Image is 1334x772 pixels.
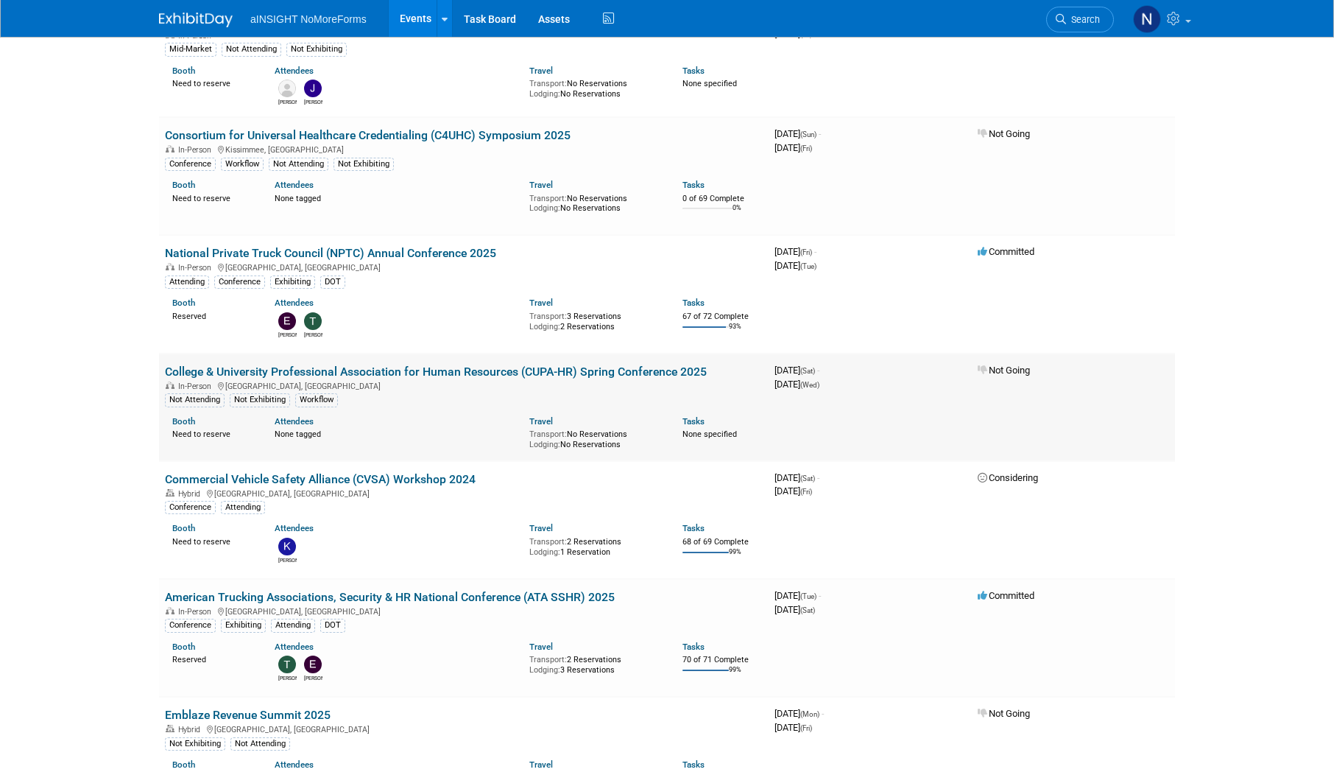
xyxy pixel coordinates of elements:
div: [GEOGRAPHIC_DATA], [GEOGRAPHIC_DATA] [165,487,763,499]
span: [DATE] [774,722,812,733]
div: DOT [320,276,345,289]
span: Transport: [529,537,567,547]
div: No Reservations No Reservations [529,427,660,449]
div: Rachel Maccarone [278,97,297,106]
span: Not Going [978,365,1030,376]
span: (Mon) [800,710,819,718]
div: [GEOGRAPHIC_DATA], [GEOGRAPHIC_DATA] [165,379,763,391]
div: Need to reserve [172,76,253,89]
img: Eric Guimond [304,656,322,673]
td: 0% [733,204,741,224]
span: Transport: [529,79,567,88]
a: Travel [529,416,553,427]
span: [DATE] [774,590,821,601]
span: [DATE] [774,365,819,376]
span: Not Going [978,708,1030,719]
img: In-Person Event [166,382,174,389]
span: Transport: [529,655,567,664]
a: Booth [172,298,195,308]
a: Booth [172,416,195,427]
a: Attendees [275,642,314,652]
span: Considering [978,472,1038,483]
img: ExhibitDay [159,13,233,27]
span: - [817,472,819,483]
div: Eric Guimond [278,330,297,339]
div: Not Exhibiting [165,737,225,751]
div: Need to reserve [172,427,253,440]
div: 0 of 69 Complete [682,194,763,204]
span: Transport: [529,194,567,203]
a: Tasks [682,523,705,533]
span: - [817,365,819,376]
div: Not Exhibiting [333,158,394,171]
div: Exhibiting [270,276,315,289]
a: Consortium for Universal Healthcare Credentialing (C4UHC) Symposium 2025 [165,128,571,142]
a: Travel [529,523,553,533]
div: Teresa Papanicolaou [278,673,297,682]
span: (Sat) [800,606,815,614]
img: In-Person Event [166,263,174,270]
div: 2 Reservations 1 Reservation [529,534,660,557]
td: 93% [729,323,741,343]
div: Reserved [172,309,253,322]
span: - [814,246,816,257]
span: (Tue) [800,262,816,270]
span: Not Going [978,128,1030,139]
span: In-Person [178,382,216,391]
span: [DATE] [774,246,816,257]
span: - [819,590,821,601]
div: Workflow [295,393,338,407]
a: Booth [172,66,195,76]
span: Lodging: [529,440,560,449]
span: Lodging: [529,322,560,331]
span: [DATE] [774,142,812,153]
div: Teresa Papanicolaou [304,330,322,339]
td: 99% [729,548,741,568]
span: (Sun) [800,130,816,138]
img: Kate Silvas [278,538,296,555]
div: Attending [165,276,209,289]
span: (Fri) [800,30,812,38]
span: - [819,128,821,139]
span: Hybrid [178,725,205,734]
span: In-Person [178,263,216,273]
a: American Trucking Associations, Security & HR National Conference (ATA SSHR) 2025 [165,590,615,604]
span: [DATE] [774,260,816,271]
div: Not Attending [269,158,328,171]
span: [DATE] [774,472,819,483]
div: 68 of 69 Complete [682,537,763,547]
span: (Wed) [800,381,819,389]
a: Tasks [682,298,705,308]
a: Travel [529,642,553,652]
a: Booth [172,759,195,770]
span: (Tue) [800,592,816,600]
img: Nichole Brown [1133,5,1161,33]
img: Hybrid Event [166,489,174,496]
a: Travel [529,759,553,770]
a: Travel [529,298,553,308]
span: (Fri) [800,724,812,732]
div: Conference [165,501,216,514]
a: Tasks [682,180,705,190]
div: Need to reserve [172,534,253,547]
span: (Fri) [800,144,812,152]
a: Attendees [275,416,314,427]
a: Tasks [682,759,705,770]
span: (Fri) [800,248,812,256]
span: [DATE] [774,604,815,615]
a: Attendees [275,759,314,770]
span: Committed [978,590,1034,601]
div: Attending [271,619,315,632]
a: Search [1046,7,1114,32]
a: Attendees [275,66,314,76]
div: Conference [214,276,265,289]
img: Teresa Papanicolaou [304,312,322,330]
span: In-Person [178,145,216,155]
span: Lodging: [529,89,560,99]
div: [GEOGRAPHIC_DATA], [GEOGRAPHIC_DATA] [165,605,763,617]
img: In-Person Event [166,145,174,152]
td: 99% [729,666,741,686]
span: Lodging: [529,665,560,675]
span: Transport: [529,312,567,321]
span: - [822,708,824,719]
